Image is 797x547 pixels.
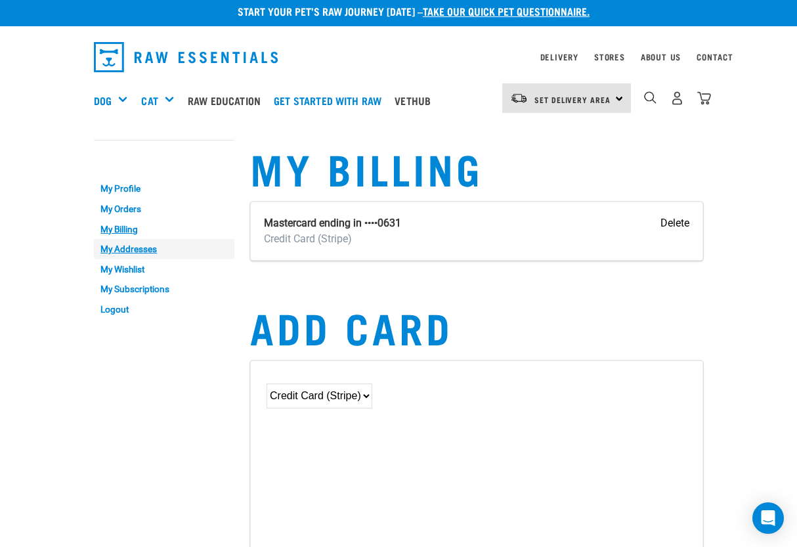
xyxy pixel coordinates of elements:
[94,199,234,219] a: My Orders
[250,144,703,191] h1: My Billing
[94,259,234,280] a: My Wishlist
[660,215,689,231] input: Delete
[534,97,611,102] span: Set Delivery Area
[697,91,711,105] img: home-icon@2x.png
[141,93,158,108] a: Cat
[94,280,234,300] a: My Subscriptions
[670,91,684,105] img: user.png
[184,74,270,127] a: Raw Education
[94,93,112,108] a: Dog
[94,179,234,200] a: My Profile
[94,153,158,159] a: My Account
[270,74,391,127] a: Get started with Raw
[752,502,784,534] div: Open Intercom Messenger
[83,37,714,77] nav: dropdown navigation
[641,55,681,59] a: About Us
[697,55,733,59] a: Contact
[391,74,441,127] a: Vethub
[264,231,401,247] div: Credit Card (Stripe)
[510,93,528,104] img: van-moving.png
[94,219,234,240] a: My Billing
[644,91,657,104] img: home-icon-1@2x.png
[250,303,703,350] h1: Add Card
[94,239,234,259] a: My Addresses
[423,8,590,14] a: take our quick pet questionnaire.
[264,217,401,229] strong: Mastercard ending in ••••0631
[594,55,625,59] a: Stores
[94,299,234,320] a: Logout
[540,55,578,59] a: Delivery
[94,42,278,72] img: Raw Essentials Logo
